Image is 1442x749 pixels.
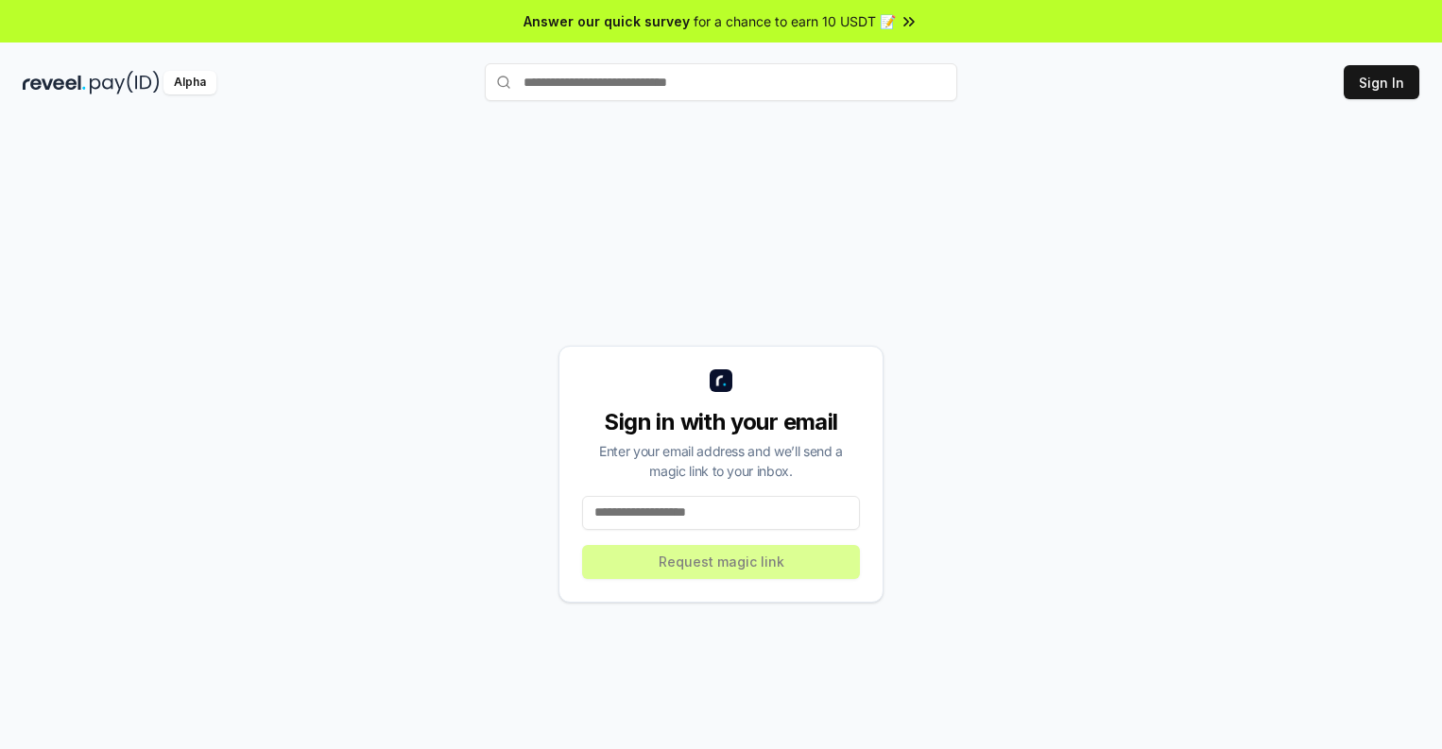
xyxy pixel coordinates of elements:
[524,11,690,31] span: Answer our quick survey
[90,71,160,94] img: pay_id
[582,407,860,437] div: Sign in with your email
[23,71,86,94] img: reveel_dark
[163,71,216,94] div: Alpha
[710,369,732,392] img: logo_small
[1344,65,1419,99] button: Sign In
[694,11,896,31] span: for a chance to earn 10 USDT 📝
[582,441,860,481] div: Enter your email address and we’ll send a magic link to your inbox.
